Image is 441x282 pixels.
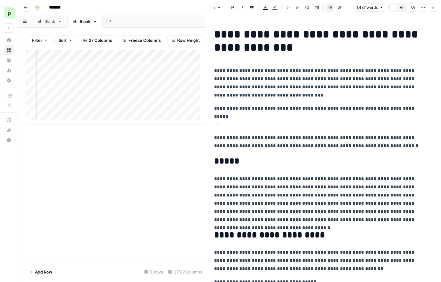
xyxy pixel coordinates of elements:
span: Freeze Columns [128,37,161,43]
span: Sort [59,37,67,43]
button: Filter [28,35,52,45]
a: AirOps Academy [4,115,14,125]
span: 27 Columns [89,37,112,43]
span: 1,487 words [356,5,378,10]
div: Blank [44,18,55,25]
div: Blank [80,18,90,25]
div: 5 Rows [142,267,166,277]
a: Home [4,35,14,45]
button: Help + Support [4,135,14,145]
span: Add Row [35,269,52,275]
a: Blank [67,15,103,28]
button: Freeze Columns [119,35,165,45]
button: What's new? [4,125,14,135]
div: What's new? [4,125,14,135]
a: Settings [4,75,14,86]
button: Row Height [167,35,204,45]
a: Browse [4,45,14,55]
button: Sort [54,35,76,45]
button: 1,487 words [353,3,386,12]
span: Row Height [177,37,200,43]
span: Filter [32,37,42,43]
a: Blank [32,15,67,28]
a: Your Data [4,55,14,65]
span: p [8,9,11,17]
button: Workspace: paulcorp [4,5,14,21]
button: 27 Columns [79,35,116,45]
a: Usage [4,65,14,75]
div: 27/27 Columns [166,267,205,277]
button: Add Row [25,267,56,277]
